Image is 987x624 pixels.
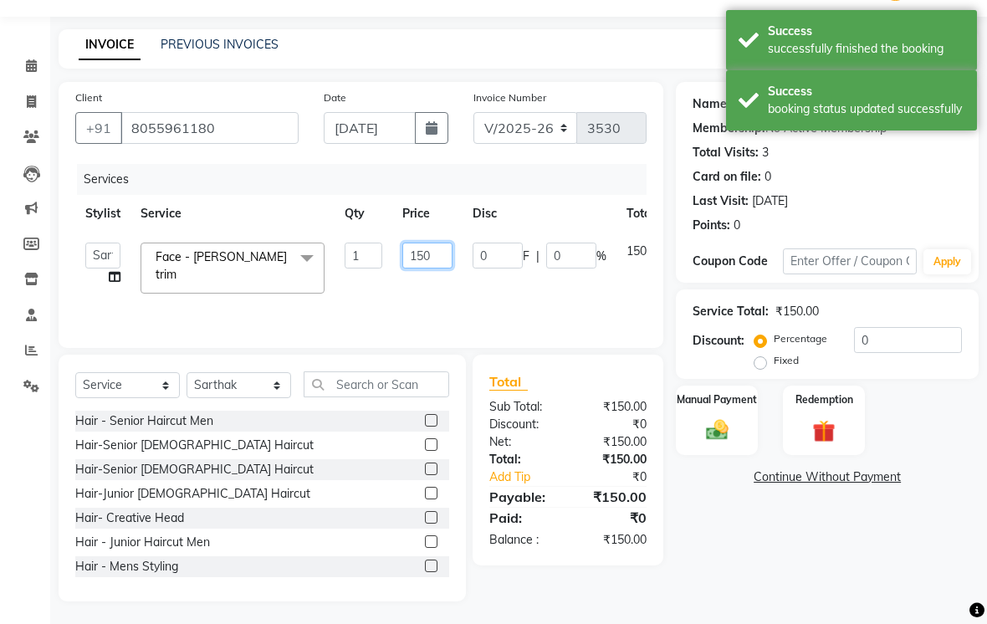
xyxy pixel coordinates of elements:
[75,485,310,503] div: Hair-Junior [DEMOGRAPHIC_DATA] Haircut
[79,30,141,60] a: INVOICE
[923,249,971,274] button: Apply
[693,144,759,161] div: Total Visits:
[463,195,616,233] th: Disc
[75,195,130,233] th: Stylist
[75,534,210,551] div: Hair - Junior Haircut Men
[774,353,799,368] label: Fixed
[679,468,975,486] a: Continue Without Payment
[774,331,827,346] label: Percentage
[693,303,769,320] div: Service Total:
[765,168,771,186] div: 0
[477,416,568,433] div: Discount:
[693,332,744,350] div: Discount:
[752,192,788,210] div: [DATE]
[75,509,184,527] div: Hair- Creative Head
[392,195,463,233] th: Price
[77,164,659,195] div: Services
[768,40,964,58] div: successfully finished the booking
[693,217,730,234] div: Points:
[75,412,213,430] div: Hair - Senior Haircut Men
[568,487,659,507] div: ₹150.00
[335,195,392,233] th: Qty
[156,249,287,282] span: Face - [PERSON_NAME] trim
[693,168,761,186] div: Card on file:
[693,192,749,210] div: Last Visit:
[75,461,314,478] div: Hair-Senior [DEMOGRAPHIC_DATA] Haircut
[768,23,964,40] div: Success
[568,416,659,433] div: ₹0
[795,392,853,407] label: Redemption
[75,437,314,454] div: Hair-Senior [DEMOGRAPHIC_DATA] Haircut
[477,531,568,549] div: Balance :
[477,468,583,486] a: Add Tip
[768,83,964,100] div: Success
[699,417,735,443] img: _cash.svg
[734,217,740,234] div: 0
[677,392,757,407] label: Manual Payment
[693,95,730,113] div: Name:
[568,531,659,549] div: ₹150.00
[120,112,299,144] input: Search by Name/Mobile/Email/Code
[477,487,568,507] div: Payable:
[568,398,659,416] div: ₹150.00
[489,373,528,391] span: Total
[161,37,279,52] a: PREVIOUS INVOICES
[693,120,765,137] div: Membership:
[583,468,659,486] div: ₹0
[477,508,568,528] div: Paid:
[805,417,841,445] img: _gift.svg
[75,90,102,105] label: Client
[775,303,819,320] div: ₹150.00
[568,451,659,468] div: ₹150.00
[477,433,568,451] div: Net:
[477,398,568,416] div: Sub Total:
[176,267,184,282] a: x
[75,112,122,144] button: +91
[693,120,962,137] div: No Active Membership
[304,371,449,397] input: Search or Scan
[523,248,529,265] span: F
[75,558,178,575] div: Hair - Mens Styling
[536,248,540,265] span: |
[596,248,606,265] span: %
[477,451,568,468] div: Total:
[693,253,782,270] div: Coupon Code
[324,90,346,105] label: Date
[762,144,769,161] div: 3
[568,508,659,528] div: ₹0
[568,433,659,451] div: ₹150.00
[783,248,918,274] input: Enter Offer / Coupon Code
[768,100,964,118] div: booking status updated successfully
[130,195,335,233] th: Service
[626,243,647,258] span: 150
[616,195,665,233] th: Total
[473,90,546,105] label: Invoice Number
